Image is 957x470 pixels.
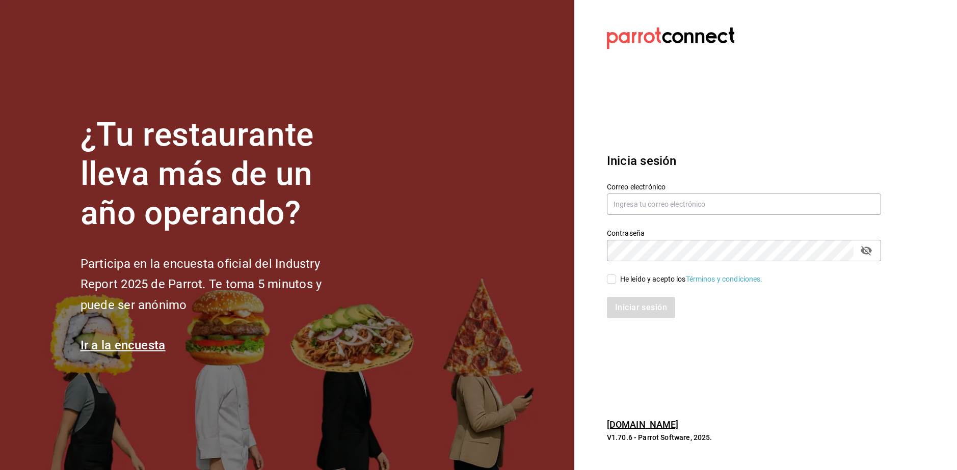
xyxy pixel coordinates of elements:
a: Ir a la encuesta [81,338,166,352]
div: He leído y acepto los [620,274,763,285]
a: [DOMAIN_NAME] [607,419,679,430]
label: Contraseña [607,230,881,237]
p: V1.70.6 - Parrot Software, 2025. [607,432,881,443]
input: Ingresa tu correo electrónico [607,193,881,215]
h3: Inicia sesión [607,152,881,170]
button: passwordField [858,242,875,259]
a: Términos y condiciones. [686,275,763,283]
h1: ¿Tu restaurante lleva más de un año operando? [81,116,356,233]
h2: Participa en la encuesta oficial del Industry Report 2025 de Parrot. Te toma 5 minutos y puede se... [81,254,356,316]
label: Correo electrónico [607,183,881,190]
